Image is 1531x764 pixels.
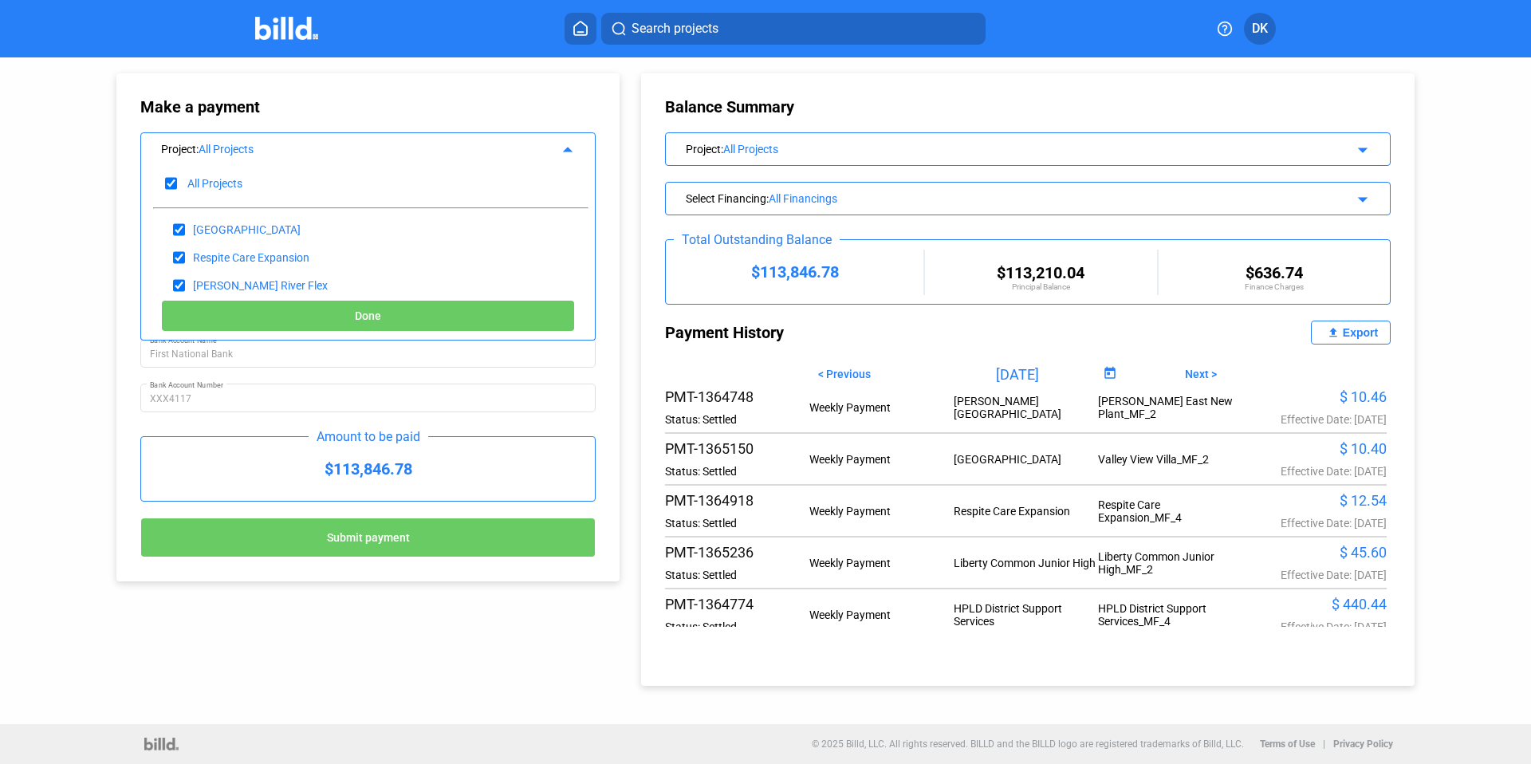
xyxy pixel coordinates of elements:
[161,300,575,332] button: Done
[665,620,809,633] div: Status: Settled
[1333,738,1393,750] b: Privacy Policy
[809,608,954,621] div: Weekly Payment
[1242,492,1387,509] div: $ 12.54
[1343,326,1378,339] div: Export
[309,429,428,444] div: Amount to be paid
[1242,517,1387,530] div: Effective Date: [DATE]
[1351,138,1370,157] mat-icon: arrow_drop_down
[1242,465,1387,478] div: Effective Date: [DATE]
[1242,569,1387,581] div: Effective Date: [DATE]
[666,262,923,282] div: $113,846.78
[1098,395,1242,420] div: [PERSON_NAME] East New Plant_MF_2
[1311,321,1391,345] button: Export
[1260,738,1315,750] b: Terms of Use
[809,505,954,518] div: Weekly Payment
[809,453,954,466] div: Weekly Payment
[1252,19,1268,38] span: DK
[954,505,1098,518] div: Respite Care Expansion
[665,596,809,612] div: PMT-1364774
[809,557,954,569] div: Weekly Payment
[1323,738,1325,750] p: |
[1159,263,1390,282] div: $636.74
[1242,440,1387,457] div: $ 10.40
[665,388,809,405] div: PMT-1364748
[1242,544,1387,561] div: $ 45.60
[1098,498,1242,524] div: Respite Care Expansion_MF_4
[665,321,1028,345] div: Payment History
[809,401,954,414] div: Weekly Payment
[140,518,596,557] button: Submit payment
[199,143,533,156] div: All Projects
[806,360,883,388] button: < Previous
[556,138,575,157] mat-icon: arrow_drop_up
[1098,453,1242,466] div: Valley View Villa_MF_2
[769,192,1301,205] div: All Financings
[925,263,1156,282] div: $113,210.04
[140,97,414,116] div: Make a payment
[723,143,1301,156] div: All Projects
[1351,187,1370,207] mat-icon: arrow_drop_down
[925,282,1156,291] div: Principal Balance
[1185,368,1217,380] span: Next >
[161,140,533,156] div: Project
[665,97,1391,116] div: Balance Summary
[721,143,723,156] span: :
[812,738,1244,750] p: © 2025 Billd, LLC. All rights reserved. BILLD and the BILLD logo are registered trademarks of Bil...
[196,143,199,156] span: :
[193,251,309,264] div: Respite Care Expansion
[1099,364,1120,385] button: Open calendar
[665,440,809,457] div: PMT-1365150
[1244,13,1276,45] button: DK
[1324,323,1343,342] mat-icon: file_upload
[665,413,809,426] div: Status: Settled
[144,738,179,750] img: logo
[632,19,718,38] span: Search projects
[1098,550,1242,576] div: Liberty Common Junior High_MF_2
[601,13,986,45] button: Search projects
[686,189,1301,205] div: Select Financing
[665,517,809,530] div: Status: Settled
[255,17,318,40] img: Billd Company Logo
[818,368,871,380] span: < Previous
[686,140,1301,156] div: Project
[954,453,1098,466] div: [GEOGRAPHIC_DATA]
[665,492,809,509] div: PMT-1364918
[1242,620,1387,633] div: Effective Date: [DATE]
[954,395,1098,420] div: [PERSON_NAME][GEOGRAPHIC_DATA]
[954,557,1098,569] div: Liberty Common Junior High
[327,532,410,545] span: Submit payment
[1159,282,1390,291] div: Finance Charges
[1098,602,1242,628] div: HPLD District Support Services_MF_4
[141,437,595,501] div: $113,846.78
[954,602,1098,628] div: HPLD District Support Services
[193,223,301,236] div: [GEOGRAPHIC_DATA]
[766,192,769,205] span: :
[193,279,328,292] div: [PERSON_NAME] River Flex
[1173,360,1229,388] button: Next >
[1242,413,1387,426] div: Effective Date: [DATE]
[1242,596,1387,612] div: $ 440.44
[665,544,809,561] div: PMT-1365236
[674,232,840,247] div: Total Outstanding Balance
[665,569,809,581] div: Status: Settled
[665,465,809,478] div: Status: Settled
[187,177,242,190] div: All Projects
[1242,388,1387,405] div: $ 10.46
[355,310,381,323] span: Done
